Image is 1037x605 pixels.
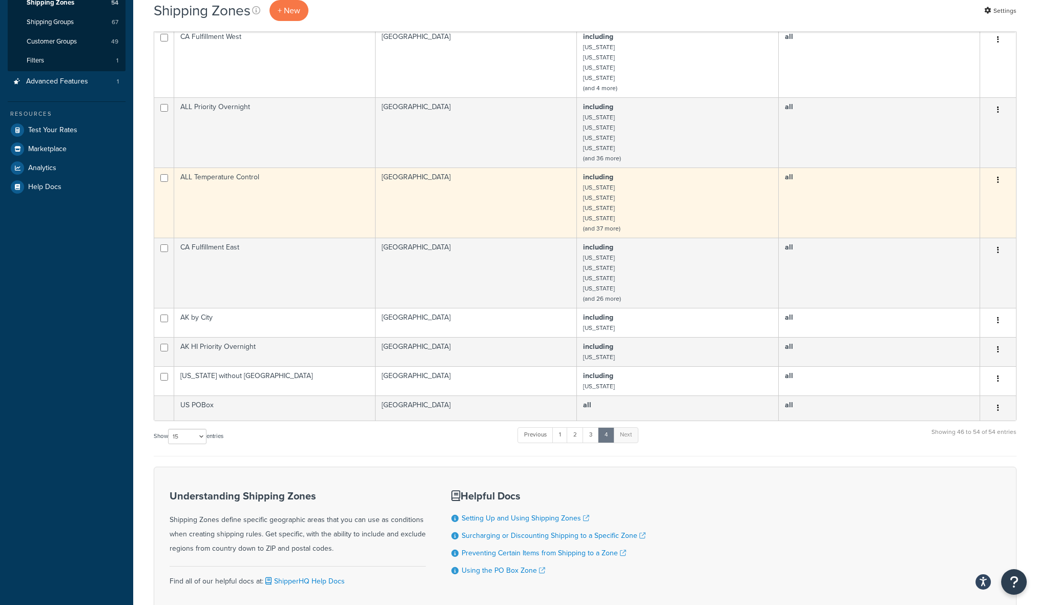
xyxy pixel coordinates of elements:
b: including [583,31,613,42]
small: [US_STATE] [583,263,615,273]
a: Setting Up and Using Shipping Zones [462,513,589,524]
a: Preventing Certain Items from Shipping to a Zone [462,548,626,558]
b: all [785,400,793,410]
small: [US_STATE] [583,203,615,213]
span: 1 [117,77,119,86]
span: Analytics [28,164,56,173]
td: [GEOGRAPHIC_DATA] [376,168,577,238]
b: including [583,341,613,352]
small: (and 36 more) [583,154,621,163]
a: Customer Groups 49 [8,32,126,51]
a: 4 [598,427,614,443]
td: ALL Temperature Control [174,168,376,238]
b: all [785,370,793,381]
div: Shipping Zones define specific geographic areas that you can use as conditions when creating ship... [170,490,426,556]
small: [US_STATE] [583,113,615,122]
small: [US_STATE] [583,274,615,283]
small: [US_STATE] [583,73,615,82]
b: all [785,172,793,182]
td: US POBox [174,395,376,421]
td: CA Fulfillment East [174,238,376,308]
small: (and 37 more) [583,224,620,233]
a: Shipping Groups 67 [8,13,126,32]
a: 1 [552,427,568,443]
a: ShipperHQ Help Docs [263,576,345,587]
div: Resources [8,110,126,118]
small: [US_STATE] [583,214,615,223]
span: Marketplace [28,145,67,154]
li: Advanced Features [8,72,126,91]
label: Show entries [154,429,223,444]
td: CA Fulfillment West [174,27,376,97]
small: [US_STATE] [583,143,615,153]
span: Test Your Rates [28,126,77,135]
small: [US_STATE] [583,323,615,332]
b: all [785,341,793,352]
b: all [785,242,793,253]
select: Showentries [168,429,206,444]
div: Showing 46 to 54 of 54 entries [931,426,1017,448]
small: [US_STATE] [583,253,615,262]
td: [GEOGRAPHIC_DATA] [376,97,577,168]
a: Filters 1 [8,51,126,70]
b: all [785,31,793,42]
b: including [583,370,613,381]
b: all [785,312,793,323]
small: [US_STATE] [583,63,615,72]
h1: Shipping Zones [154,1,251,20]
small: [US_STATE] [583,382,615,391]
button: Open Resource Center [1001,569,1027,595]
a: Help Docs [8,178,126,196]
td: [GEOGRAPHIC_DATA] [376,366,577,395]
small: [US_STATE] [583,123,615,132]
td: [GEOGRAPHIC_DATA] [376,395,577,421]
td: [US_STATE] without [GEOGRAPHIC_DATA] [174,366,376,395]
td: [GEOGRAPHIC_DATA] [376,308,577,337]
b: including [583,101,613,112]
span: Advanced Features [26,77,88,86]
small: [US_STATE] [583,284,615,293]
small: [US_STATE] [583,133,615,142]
span: Filters [27,56,44,65]
td: [GEOGRAPHIC_DATA] [376,337,577,366]
h3: Helpful Docs [451,490,646,502]
a: Analytics [8,159,126,177]
span: 67 [112,18,118,27]
a: Marketplace [8,140,126,158]
a: Using the PO Box Zone [462,565,545,576]
a: Surcharging or Discounting Shipping to a Specific Zone [462,530,646,541]
div: Find all of our helpful docs at: [170,566,426,589]
span: 1 [116,56,118,65]
h3: Understanding Shipping Zones [170,490,426,502]
a: Advanced Features 1 [8,72,126,91]
a: Test Your Rates [8,121,126,139]
small: [US_STATE] [583,352,615,362]
a: 2 [567,427,584,443]
small: [US_STATE] [583,193,615,202]
span: Shipping Groups [27,18,74,27]
li: Filters [8,51,126,70]
small: [US_STATE] [583,183,615,192]
b: including [583,312,613,323]
small: (and 4 more) [583,84,617,93]
a: Next [613,427,638,443]
a: Settings [984,4,1017,18]
td: [GEOGRAPHIC_DATA] [376,238,577,308]
a: 3 [583,427,599,443]
small: [US_STATE] [583,43,615,52]
b: including [583,172,613,182]
b: including [583,242,613,253]
small: [US_STATE] [583,53,615,62]
small: (and 26 more) [583,294,621,303]
td: [GEOGRAPHIC_DATA] [376,27,577,97]
b: all [583,400,591,410]
b: all [785,101,793,112]
td: AK by City [174,308,376,337]
td: ALL Priority Overnight [174,97,376,168]
span: Customer Groups [27,37,77,46]
a: Previous [517,427,553,443]
li: Customer Groups [8,32,126,51]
